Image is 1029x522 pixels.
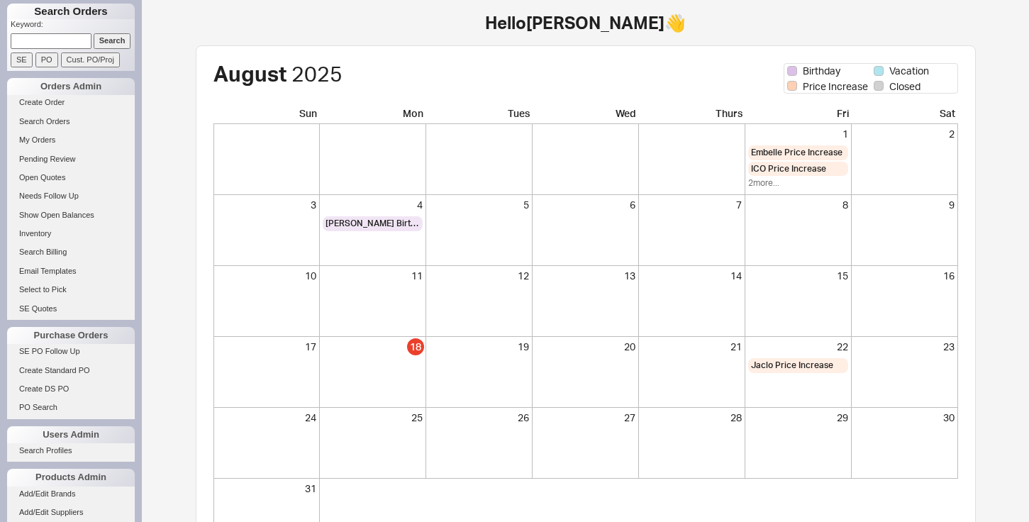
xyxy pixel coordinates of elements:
[7,170,135,185] a: Open Quotes
[7,382,135,396] a: Create DS PO
[748,127,848,141] div: 1
[748,340,848,354] div: 22
[642,198,742,212] div: 7
[216,482,316,496] div: 31
[216,411,316,425] div: 24
[35,52,58,67] input: PO
[855,198,955,212] div: 9
[7,487,135,501] a: Add/Edit Brands
[213,106,320,124] div: Sun
[216,340,316,354] div: 17
[745,106,852,124] div: Fri
[320,106,426,124] div: Mon
[803,79,868,94] span: Price Increase
[429,340,529,354] div: 19
[407,338,424,355] div: 18
[213,60,287,87] span: August
[533,106,639,124] div: Wed
[7,114,135,129] a: Search Orders
[7,443,135,458] a: Search Profiles
[7,505,135,520] a: Add/Edit Suppliers
[748,198,848,212] div: 8
[535,269,635,283] div: 13
[7,133,135,148] a: My Orders
[323,198,423,212] div: 4
[535,411,635,425] div: 27
[751,147,842,159] span: Embelle Price Increase
[535,340,635,354] div: 20
[61,52,120,67] input: Cust. PO/Proj
[216,198,316,212] div: 3
[11,52,33,67] input: SE
[889,79,920,94] span: Closed
[323,269,423,283] div: 11
[429,269,529,283] div: 12
[642,411,742,425] div: 28
[11,19,135,33] p: Keyword:
[855,127,955,141] div: 2
[291,60,343,87] span: 2025
[7,264,135,279] a: Email Templates
[323,411,423,425] div: 25
[19,155,76,163] span: Pending Review
[7,344,135,359] a: SE PO Follow Up
[7,245,135,260] a: Search Billing
[326,218,420,230] span: [PERSON_NAME] Birthday
[803,64,840,78] span: Birthday
[852,106,958,124] div: Sat
[426,106,533,124] div: Tues
[7,4,135,19] h1: Search Orders
[19,191,79,200] span: Needs Follow Up
[855,340,955,354] div: 23
[748,411,848,425] div: 29
[7,226,135,241] a: Inventory
[642,269,742,283] div: 14
[7,78,135,95] div: Orders Admin
[751,360,833,372] span: Jaclo Price Increase
[7,363,135,378] a: Create Standard PO
[639,106,745,124] div: Thurs
[7,208,135,223] a: Show Open Balances
[7,95,135,110] a: Create Order
[7,152,135,167] a: Pending Review
[7,469,135,486] div: Products Admin
[855,269,955,283] div: 16
[7,189,135,204] a: Needs Follow Up
[7,400,135,415] a: PO Search
[7,426,135,443] div: Users Admin
[216,269,316,283] div: 10
[748,177,848,189] div: 2 more...
[889,64,929,78] span: Vacation
[855,411,955,425] div: 30
[535,198,635,212] div: 6
[642,340,742,354] div: 21
[7,301,135,316] a: SE Quotes
[7,327,135,344] div: Purchase Orders
[94,33,131,48] input: Search
[7,282,135,297] a: Select to Pick
[429,198,529,212] div: 5
[751,163,826,175] span: ICO Price Increase
[748,269,848,283] div: 15
[156,14,1015,31] h1: Hello [PERSON_NAME] 👋
[429,411,529,425] div: 26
